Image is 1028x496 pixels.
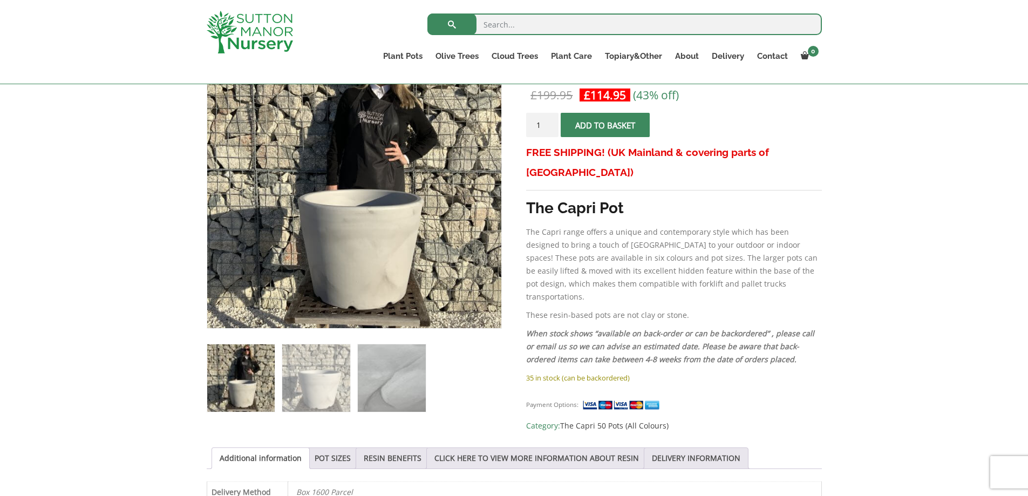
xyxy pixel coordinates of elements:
a: 0 [794,49,822,64]
a: Topiary&Other [598,49,669,64]
a: DELIVERY INFORMATION [652,448,740,468]
span: (43% off) [633,87,679,103]
small: Payment Options: [526,400,578,409]
strong: The Capri Pot [526,199,624,217]
h3: FREE SHIPPING! (UK Mainland & covering parts of [GEOGRAPHIC_DATA]) [526,142,821,182]
img: payment supported [582,399,663,411]
input: Search... [427,13,822,35]
p: The Capri range offers a unique and contemporary style which has been designed to bring a touch o... [526,226,821,303]
a: Olive Trees [429,49,485,64]
span: £ [584,87,590,103]
span: 0 [808,46,819,57]
img: The Capri Pot 50 Colour Grey Stone - Image 3 [358,344,425,412]
button: Add to basket [561,113,650,137]
a: Cloud Trees [485,49,544,64]
a: Plant Pots [377,49,429,64]
a: Plant Care [544,49,598,64]
a: The Capri 50 Pots (All Colours) [560,420,669,431]
span: £ [530,87,537,103]
p: These resin-based pots are not clay or stone. [526,309,821,322]
a: Delivery [705,49,751,64]
span: Category: [526,419,821,432]
img: logo [207,11,293,53]
a: Contact [751,49,794,64]
input: Product quantity [526,113,559,137]
img: The Capri Pot 50 Colour Grey Stone [207,344,275,412]
em: When stock shows “available on back-order or can be backordered” , please call or email us so we ... [526,328,814,364]
bdi: 114.95 [584,87,626,103]
img: The Capri Pot 50 Colour Grey Stone - Image 2 [282,344,350,412]
a: POT SIZES [315,448,351,468]
bdi: 199.95 [530,87,573,103]
p: 35 in stock (can be backordered) [526,371,821,384]
a: CLICK HERE TO VIEW MORE INFORMATION ABOUT RESIN [434,448,639,468]
a: RESIN BENEFITS [364,448,421,468]
a: About [669,49,705,64]
a: Additional information [220,448,302,468]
